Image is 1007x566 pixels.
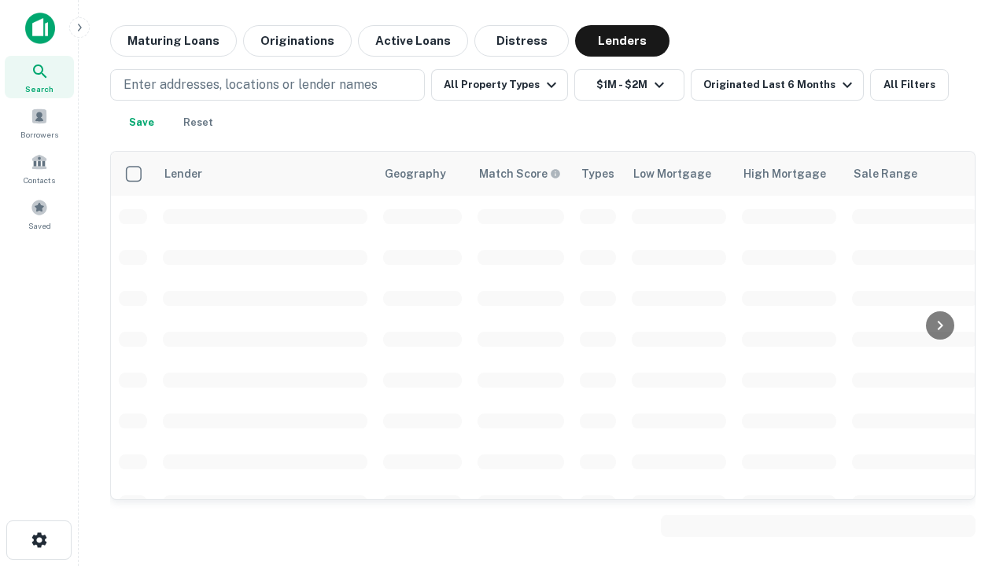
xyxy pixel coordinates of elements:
th: Geography [375,152,470,196]
th: Types [572,152,624,196]
div: Capitalize uses an advanced AI algorithm to match your search with the best lender. The match sco... [479,165,561,182]
h6: Match Score [479,165,558,182]
button: All Property Types [431,69,568,101]
th: Sale Range [844,152,986,196]
span: Borrowers [20,128,58,141]
a: Search [5,56,74,98]
th: Low Mortgage [624,152,734,196]
button: Maturing Loans [110,25,237,57]
div: Types [581,164,614,183]
div: Sale Range [854,164,917,183]
p: Enter addresses, locations or lender names [124,75,378,94]
div: Lender [164,164,202,183]
span: Saved [28,219,51,232]
a: Contacts [5,147,74,189]
th: High Mortgage [734,152,844,196]
div: Low Mortgage [633,164,711,183]
button: All Filters [870,69,949,101]
span: Search [25,83,53,95]
th: Lender [155,152,375,196]
button: Distress [474,25,569,57]
th: Capitalize uses an advanced AI algorithm to match your search with the best lender. The match sco... [470,152,572,196]
button: Active Loans [358,25,468,57]
button: Originations [243,25,352,57]
button: Reset [173,107,223,138]
button: Save your search to get updates of matches that match your search criteria. [116,107,167,138]
div: High Mortgage [743,164,826,183]
button: Lenders [575,25,669,57]
div: Originated Last 6 Months [703,75,857,94]
a: Borrowers [5,101,74,144]
button: Enter addresses, locations or lender names [110,69,425,101]
img: capitalize-icon.png [25,13,55,44]
div: Geography [385,164,446,183]
button: Originated Last 6 Months [691,69,864,101]
span: Contacts [24,174,55,186]
button: $1M - $2M [574,69,684,101]
iframe: Chat Widget [928,440,1007,516]
a: Saved [5,193,74,235]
